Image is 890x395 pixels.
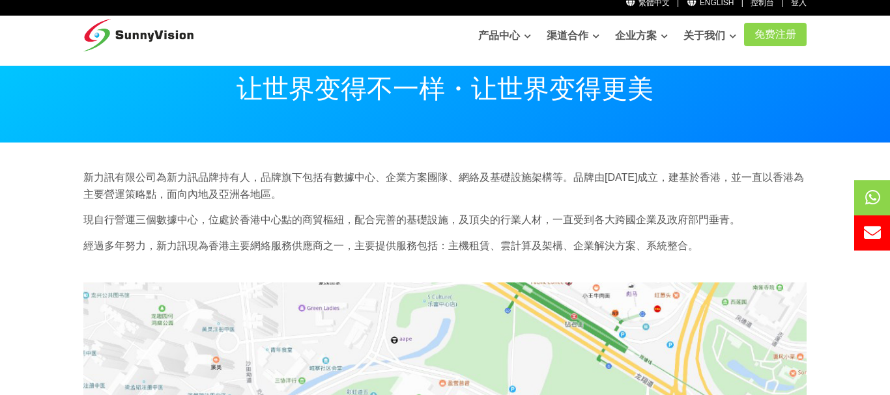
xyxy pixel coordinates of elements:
p: 經過多年努力，新力訊現為香港主要網絡服務供應商之一，主要提供服務包括：主機租賃、雲計算及架構、企業解決方案、系統整合。 [83,238,807,254]
p: 让世界变得不一样・让世界变得更美 [83,75,807,102]
a: 企业方案 [615,23,668,49]
a: 产品中心 [478,23,531,49]
a: 渠道合作 [547,23,599,49]
a: 免费注册 [744,23,807,47]
p: 現自行營運三個數據中心，位處於香港中心點的商貿樞紐，配合完善的基礎設施，及頂尖的行業人材，一直受到各大跨國企業及政府部門垂青。 [83,211,807,228]
a: 关于我们 [683,23,736,49]
p: 新力訊有限公司為新力訊品牌持有人，品牌旗下包括有數據中心、企業方案團隊、網絡及基礎設施架構等。品牌由[DATE]成立，建基於香港，並一直以香港為主要營運策略點，面向內地及亞洲各地區。 [83,169,807,202]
